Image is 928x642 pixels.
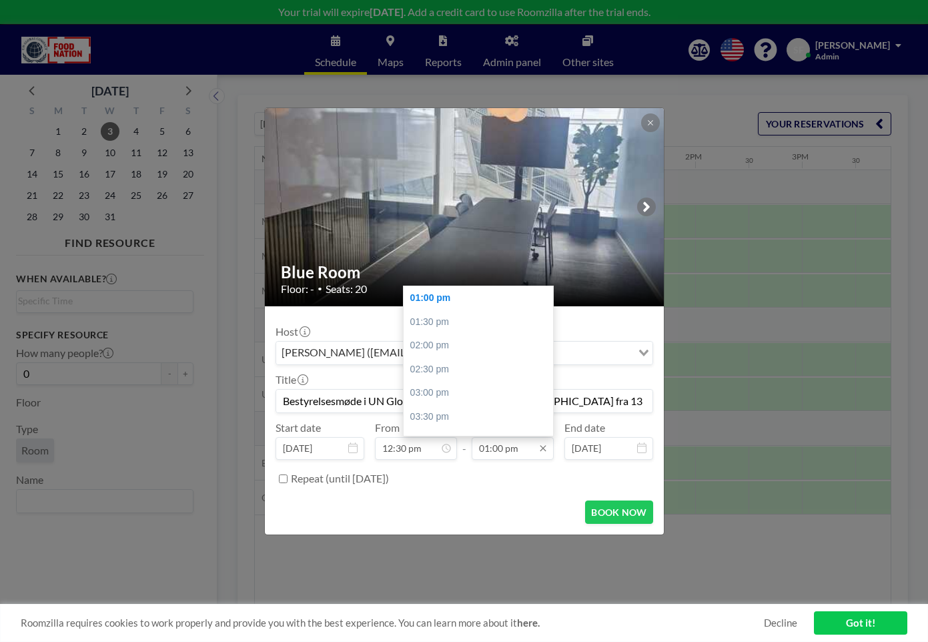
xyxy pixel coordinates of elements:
span: • [318,284,322,294]
label: Title [276,373,307,386]
div: 04:00 pm [404,429,560,453]
span: Roomzilla requires cookies to work properly and provide you with the best experience. You can lea... [21,617,764,629]
div: 02:00 pm [404,334,560,358]
div: 01:00 pm [404,286,560,310]
span: Seats: 20 [326,282,367,296]
label: Start date [276,421,321,434]
span: Floor: - [281,282,314,296]
h2: Blue Room [281,262,649,282]
label: Host [276,325,309,338]
label: From [375,421,400,434]
a: Decline [764,617,797,629]
a: here. [517,617,540,629]
label: Repeat (until [DATE]) [291,472,389,485]
span: - [462,426,466,455]
input: Search for option [554,344,630,362]
div: 03:00 pm [404,381,560,405]
button: BOOK NOW [585,501,652,524]
div: 01:30 pm [404,310,560,334]
label: End date [564,421,605,434]
div: 03:30 pm [404,405,560,429]
div: 02:30 pm [404,358,560,382]
input: Sara Kruger's reservation [276,390,652,412]
span: [PERSON_NAME] ([EMAIL_ADDRESS][DOMAIN_NAME]) [279,344,553,362]
div: Search for option [276,342,652,364]
a: Got it! [814,611,907,635]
